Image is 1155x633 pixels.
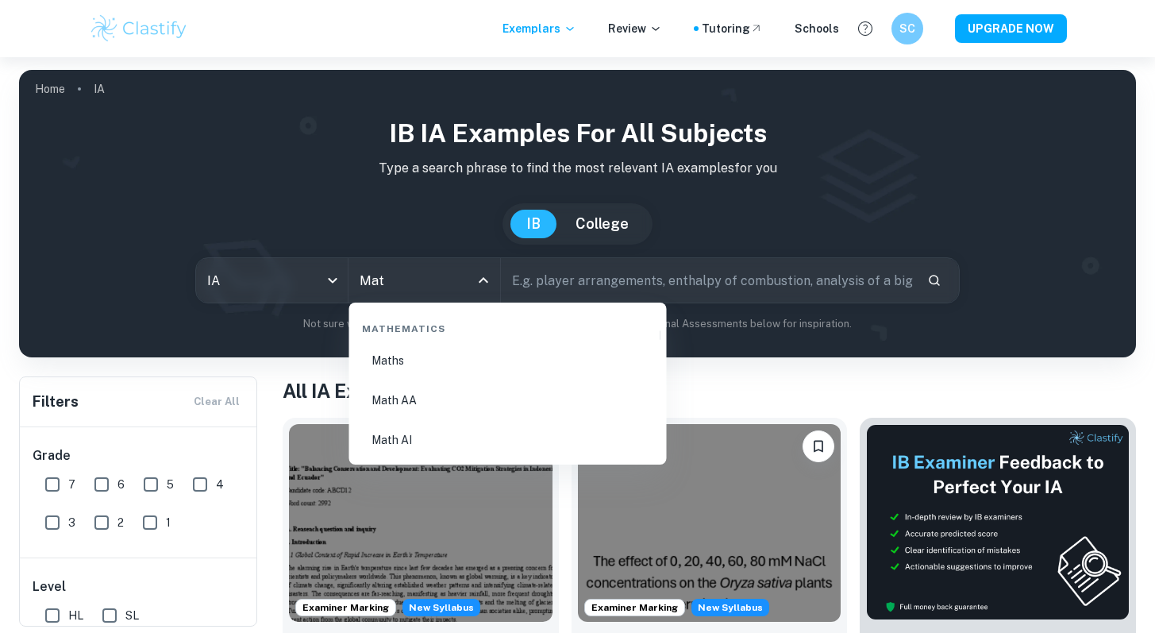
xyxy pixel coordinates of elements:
button: UPGRADE NOW [955,14,1067,43]
li: Maths [356,342,660,379]
p: Type a search phrase to find the most relevant IA examples for you [32,159,1123,178]
h6: Filters [33,391,79,413]
span: 7 [68,476,75,493]
h1: All IA Examples [283,376,1136,405]
h1: IB IA examples for all subjects [32,114,1123,152]
span: Examiner Marking [296,600,395,615]
button: Search [921,267,948,294]
h6: Level [33,577,245,596]
button: College [560,210,645,238]
p: Exemplars [502,20,576,37]
a: Schools [795,20,839,37]
img: ESS IA example thumbnail: To what extent do diPerent NaCl concentr [578,424,841,622]
h6: SC [898,20,916,37]
span: 6 [117,476,125,493]
span: 2 [117,514,124,531]
div: Mathematics [356,309,660,342]
button: SC [891,13,923,44]
div: Starting from the May 2026 session, the ESS IA requirements have changed. We created this exempla... [402,599,480,616]
p: Review [608,20,662,37]
a: Tutoring [702,20,763,37]
p: IA [94,80,105,98]
span: 4 [216,476,224,493]
span: Examiner Marking [585,600,684,615]
div: IA [196,258,348,303]
button: Bookmark [803,430,834,462]
span: 5 [167,476,174,493]
span: 1 [166,514,171,531]
button: IB [510,210,556,238]
button: Help and Feedback [852,15,879,42]
img: Clastify logo [89,13,190,44]
div: Starting from the May 2026 session, the ESS IA requirements have changed. We created this exempla... [691,599,769,616]
a: Home [35,78,65,100]
span: SL [125,607,139,624]
span: 3 [68,514,75,531]
img: ESS IA example thumbnail: To what extent do CO2 emissions contribu [289,424,552,622]
li: Math AI [356,422,660,458]
img: Thumbnail [866,424,1130,620]
span: HL [68,607,83,624]
li: Math AA [356,382,660,419]
h6: Grade [33,446,245,465]
button: Close [472,269,495,291]
span: New Syllabus [402,599,480,616]
span: New Syllabus [691,599,769,616]
p: Not sure what to search for? You can always look through our example Internal Assessments below f... [32,316,1123,332]
img: profile cover [19,70,1136,357]
input: E.g. player arrangements, enthalpy of combustion, analysis of a big city... [501,258,914,303]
